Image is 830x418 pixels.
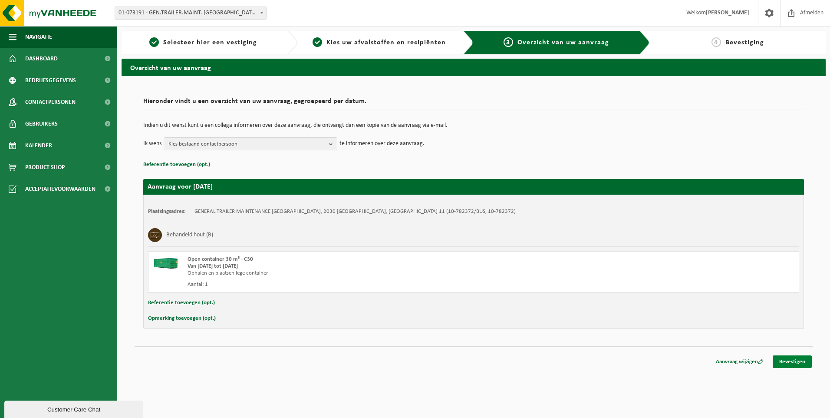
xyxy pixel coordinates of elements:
[773,355,812,368] a: Bevestigen
[339,137,425,150] p: te informeren over deze aanvraag.
[706,10,749,16] strong: [PERSON_NAME]
[143,98,804,109] h2: Hieronder vindt u een overzicht van uw aanvraag, gegroepeerd per datum.
[122,59,826,76] h2: Overzicht van uw aanvraag
[25,113,58,135] span: Gebruikers
[115,7,266,19] span: 01-073191 - GEN.TRAILER.MAINT. BELGIUM NV - ANTWERPEN
[143,159,210,170] button: Referentie toevoegen (opt.)
[25,178,96,200] span: Acceptatievoorwaarden
[166,228,213,242] h3: Behandeld hout (B)
[194,208,516,215] td: GENERAL TRAILER MAINTENANCE [GEOGRAPHIC_DATA], 2030 [GEOGRAPHIC_DATA], [GEOGRAPHIC_DATA] 11 (10-7...
[188,270,508,277] div: Ophalen en plaatsen lege container
[148,297,215,309] button: Referentie toevoegen (opt.)
[153,256,179,269] img: HK-XC-30-GN-00.png
[725,39,764,46] span: Bevestiging
[149,37,159,47] span: 1
[188,263,238,269] strong: Van [DATE] tot [DATE]
[148,183,213,190] strong: Aanvraag voor [DATE]
[25,135,52,156] span: Kalender
[25,26,52,48] span: Navigatie
[163,39,257,46] span: Selecteer hier een vestiging
[25,91,76,113] span: Contactpersonen
[126,37,280,48] a: 1Selecteer hier een vestiging
[711,37,721,47] span: 4
[517,39,609,46] span: Overzicht van uw aanvraag
[25,70,76,91] span: Bedrijfsgegevens
[115,7,267,20] span: 01-073191 - GEN.TRAILER.MAINT. BELGIUM NV - ANTWERPEN
[504,37,513,47] span: 3
[25,48,58,70] span: Dashboard
[188,256,253,262] span: Open container 30 m³ - C30
[326,39,446,46] span: Kies uw afvalstoffen en recipiënten
[709,355,770,368] a: Aanvraag wijzigen
[313,37,322,47] span: 2
[188,281,508,288] div: Aantal: 1
[148,209,186,214] strong: Plaatsingsadres:
[25,156,65,178] span: Product Shop
[168,138,326,151] span: Kies bestaand contactpersoon
[4,399,145,418] iframe: chat widget
[302,37,457,48] a: 2Kies uw afvalstoffen en recipiënten
[143,137,161,150] p: Ik wens
[164,137,337,150] button: Kies bestaand contactpersoon
[143,123,804,129] p: Indien u dit wenst kunt u een collega informeren over deze aanvraag, die ontvangt dan een kopie v...
[148,313,216,324] button: Opmerking toevoegen (opt.)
